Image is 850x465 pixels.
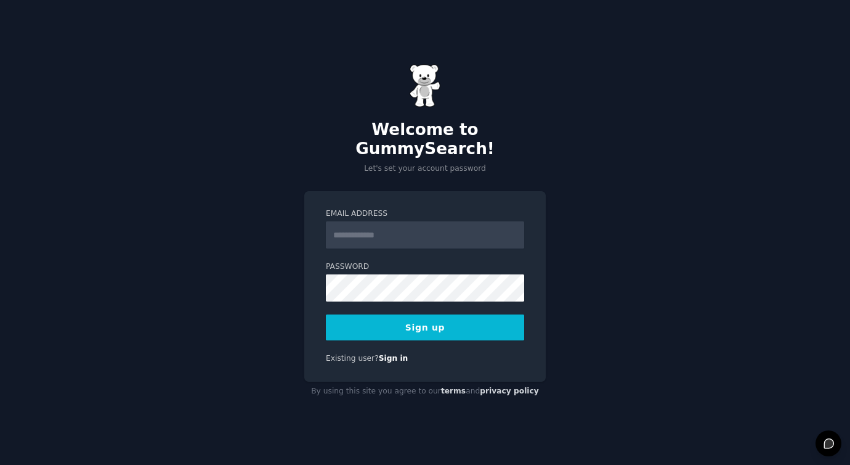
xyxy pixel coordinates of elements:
span: Existing user? [326,354,379,363]
img: Gummy Bear [410,64,440,107]
p: Let's set your account password [304,163,546,175]
button: Sign up [326,315,524,340]
label: Password [326,261,524,273]
a: Sign in [379,354,408,363]
h2: Welcome to GummySearch! [304,120,546,159]
label: Email Address [326,208,524,220]
a: terms [441,387,466,395]
a: privacy policy [480,387,539,395]
div: By using this site you agree to our and [304,382,546,401]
